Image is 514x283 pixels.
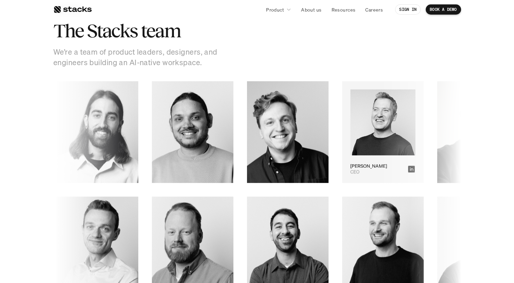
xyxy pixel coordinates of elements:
[53,47,223,68] p: We’re a team of product leaders, designers, and engineers building an AI-native workspace.
[349,169,358,175] p: CEO
[430,7,457,12] p: BOOK A DEMO
[53,20,257,41] h2: The Stacks team
[266,6,284,13] p: Product
[399,7,416,12] p: SIGN IN
[395,4,421,15] a: SIGN IN
[297,3,325,16] a: About us
[301,6,321,13] p: About us
[426,4,461,15] a: BOOK A DEMO
[365,6,383,13] p: Careers
[331,6,355,13] p: Resources
[361,3,387,16] a: Careers
[349,164,386,169] p: [PERSON_NAME]
[327,3,359,16] a: Resources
